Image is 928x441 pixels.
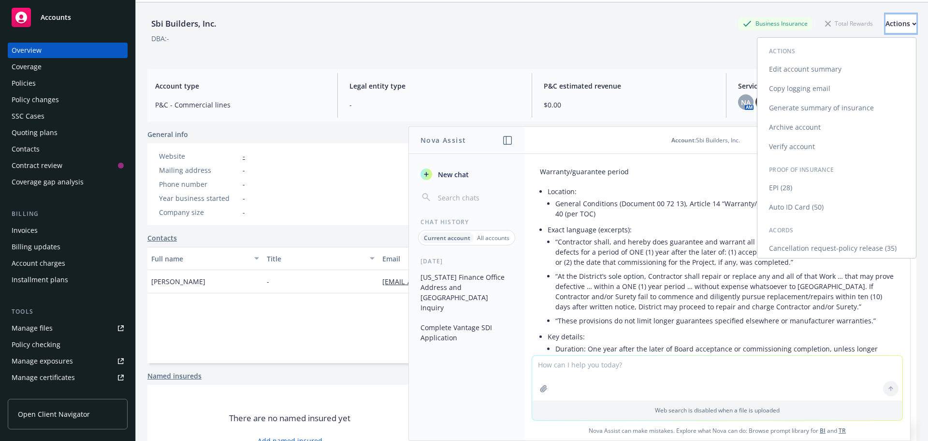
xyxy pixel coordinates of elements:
span: $0.00 [544,100,714,110]
a: BI [820,426,826,435]
a: Coverage [8,59,128,75]
a: Policy changes [8,92,128,107]
span: - [349,100,520,110]
span: - [267,276,269,287]
div: Contacts [12,141,40,157]
a: Accounts [8,4,128,31]
a: Invoices [8,223,128,238]
input: Search chats [436,191,513,204]
div: Quoting plans [12,125,58,140]
a: - [243,152,245,161]
div: Installment plans [12,272,68,288]
div: Policies [12,76,36,91]
div: Policy changes [12,92,59,107]
span: P&C estimated revenue [544,81,714,91]
a: Coverage gap analysis [8,174,128,190]
span: Account [671,136,695,144]
a: Contacts [147,233,177,243]
a: Overview [8,43,128,58]
span: - [243,165,245,175]
div: Website [159,151,239,161]
a: [EMAIL_ADDRESS][DOMAIN_NAME] [382,277,503,286]
div: Tools [8,307,128,317]
div: Company size [159,207,239,217]
div: Manage certificates [12,370,75,385]
a: Manage certificates [8,370,128,385]
a: Manage files [8,320,128,336]
button: Title [263,247,378,270]
a: Cancellation request-policy release (35) [757,239,916,258]
div: Coverage gap analysis [12,174,84,190]
div: Mailing address [159,165,239,175]
div: Phone number [159,179,239,189]
div: Billing updates [12,239,60,255]
span: General info [147,129,188,139]
div: Year business started [159,193,239,203]
a: Verify account [757,137,916,156]
a: Contacts [8,141,128,157]
a: Archive account [757,118,916,137]
li: “At the District’s sole option, Contractor shall repair or replace any and all of that Work … tha... [555,269,895,314]
span: Nova Assist can make mistakes. Explore what Nova can do: Browse prompt library for and [528,421,906,441]
a: Quoting plans [8,125,128,140]
li: Duration: One year after the later of Board acceptance or commissioning completion, unless longer... [555,342,895,366]
a: SSC Cases [8,108,128,124]
div: DBA: - [151,33,169,44]
a: EPI (28) [757,178,916,198]
div: Chat History [409,218,524,226]
img: photo [755,94,771,110]
li: Exact language (excerpts): [548,223,895,330]
li: General Conditions (Document 00 72 13), Article 14 “Warranty/Guarantee/Indemnity,” starts around ... [555,197,895,221]
a: Contract review [8,158,128,173]
div: SSC Cases [12,108,44,124]
div: Manage exposures [12,353,73,369]
button: New chat [417,166,517,183]
span: - [243,179,245,189]
div: Email [382,254,556,264]
div: Manage claims [12,386,60,402]
a: Policy checking [8,337,128,352]
span: P&C - Commercial lines [155,100,326,110]
a: Auto ID Card (50) [757,198,916,217]
a: Account charges [8,256,128,271]
li: “These provisions do not limit longer guarantees specified elsewhere or manufacturer warranties.” [555,314,895,328]
div: : Sbi Builders, Inc. [671,136,740,144]
div: [DATE] [409,257,524,265]
button: Full name [147,247,263,270]
div: Total Rewards [820,17,878,30]
a: Copy logging email [757,79,916,98]
a: Edit account summary [757,60,916,79]
p: Web search is disabled when a file is uploaded [538,406,897,414]
li: Location: [548,184,895,223]
span: [PERSON_NAME] [151,276,205,287]
div: Sbi Builders, Inc. [147,17,220,30]
div: Contract review [12,158,62,173]
a: Named insureds [147,371,202,381]
a: Generate summary of insurance [757,98,916,118]
div: Actions [885,15,916,33]
div: Overview [12,43,42,58]
div: Coverage [12,59,42,75]
span: Service team [738,81,909,91]
button: [US_STATE] Finance Office Address and [GEOGRAPHIC_DATA] Inquiry [417,269,517,316]
div: Billing [8,209,128,219]
div: Invoices [12,223,38,238]
div: Account charges [12,256,65,271]
a: Billing updates [8,239,128,255]
p: Warranty/guarantee period [540,167,895,177]
span: Accounts [41,14,71,21]
button: Complete Vantage SDI Application [417,319,517,346]
a: Manage exposures [8,353,128,369]
p: All accounts [477,234,509,242]
span: Open Client Navigator [18,409,90,419]
div: Business Insurance [738,17,812,30]
a: Manage claims [8,386,128,402]
span: Proof of Insurance [769,166,834,174]
span: New chat [436,169,469,180]
div: Title [267,254,364,264]
a: Policies [8,76,128,91]
li: Key details: [548,330,895,420]
button: Actions [885,14,916,33]
p: Current account [424,234,470,242]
